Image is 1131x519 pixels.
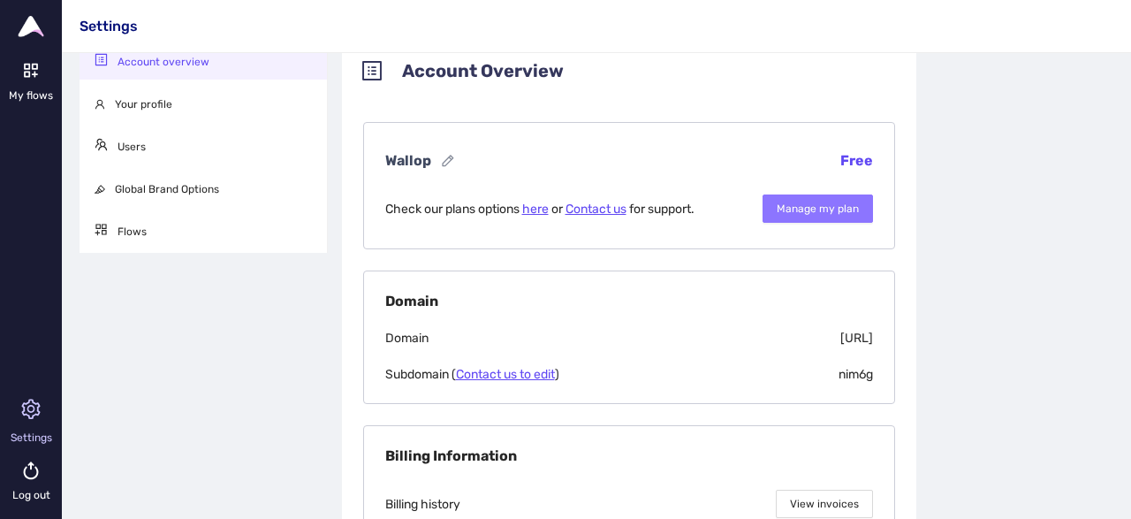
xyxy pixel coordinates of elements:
[118,225,147,238] span: Flows
[385,152,431,169] div: Wallop
[115,183,219,195] span: Global Brand Options
[118,141,146,153] span: Users
[94,99,106,110] span: user
[385,331,710,346] span: Domain
[385,367,710,382] span: Subdomain ( )
[118,56,209,68] span: Account overview
[840,152,873,169] span: Free
[94,184,106,195] span: highlight
[456,367,555,382] a: Contact us to edit
[710,367,873,382] span: nim6g
[115,98,172,111] span: Your profile
[522,202,549,217] a: here
[385,497,710,512] span: Billing history
[385,202,710,217] span: Check our plans options or for support.
[385,447,517,464] span: Billing Information
[763,195,873,223] button: Manage my plan
[402,58,564,83] span: Account Overview
[80,18,138,34] span: Settings
[18,16,44,37] img: Upflowy logo
[777,201,859,218] span: Manage my plan
[710,331,873,346] span: [URL]
[385,293,438,309] span: Domain
[790,496,859,513] span: View invoices
[776,490,873,518] button: View invoices
[565,202,626,217] a: Contact us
